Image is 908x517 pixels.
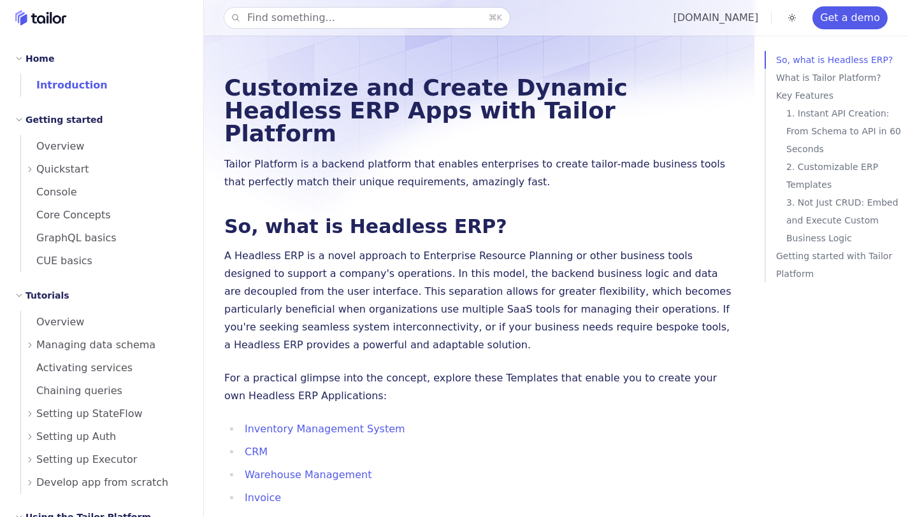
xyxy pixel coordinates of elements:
[673,11,758,24] a: [DOMAIN_NAME]
[224,369,734,405] p: For a practical glimpse into the concept, explore these Templates that enable you to create your ...
[224,8,510,28] button: Find something...⌘K
[488,13,496,22] kbd: ⌘
[224,215,507,237] a: So, what is Headless ERP?
[21,311,188,334] a: Overview
[21,255,92,267] span: CUE basics
[25,112,103,127] h2: Getting started
[21,250,188,273] a: CUE basics
[786,158,903,194] a: 2. Customizable ERP Templates
[776,69,903,87] a: What is Tailor Platform?
[776,51,903,69] a: So, what is Headless ERP?
[245,423,405,435] a: Inventory Management System
[224,76,734,145] h1: Customize and Create Dynamic Headless ERP Apps with Tailor Platform
[812,6,888,29] a: Get a demo
[21,186,77,198] span: Console
[21,362,133,374] span: Activating services
[15,10,66,25] a: Home
[786,104,903,158] a: 1. Instant API Creation: From Schema to API in 60 Seconds
[245,469,371,481] a: Warehouse Management
[21,204,188,227] a: Core Concepts
[21,209,111,221] span: Core Concepts
[21,140,84,152] span: Overview
[776,247,903,283] a: Getting started with Tailor Platform
[786,194,903,247] a: 3. Not Just CRUD: Embed and Execute Custom Business Logic
[21,79,108,91] span: Introduction
[21,135,188,158] a: Overview
[36,336,155,354] span: Managing data schema
[224,247,734,354] p: A Headless ERP is a novel approach to Enterprise Resource Planning or other business tools design...
[36,405,143,423] span: Setting up StateFlow
[21,357,188,379] a: Activating services
[245,446,268,458] a: CRM
[21,181,188,204] a: Console
[784,10,800,25] button: Toggle dark mode
[21,232,117,244] span: GraphQL basics
[21,74,188,97] a: Introduction
[21,227,188,250] a: GraphQL basics
[21,379,188,402] a: Chaining queries
[224,155,734,191] p: Tailor Platform is a backend platform that enables enterprises to create tailor-made business too...
[36,474,168,492] span: Develop app from scratch
[25,51,54,66] h2: Home
[496,13,502,22] kbd: K
[21,385,122,397] span: Chaining queries
[25,288,69,303] h2: Tutorials
[36,428,116,446] span: Setting up Auth
[776,87,903,104] a: Key Features
[245,492,281,504] a: Invoice
[36,160,89,178] span: Quickstart
[36,451,137,469] span: Setting up Executor
[21,316,84,328] span: Overview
